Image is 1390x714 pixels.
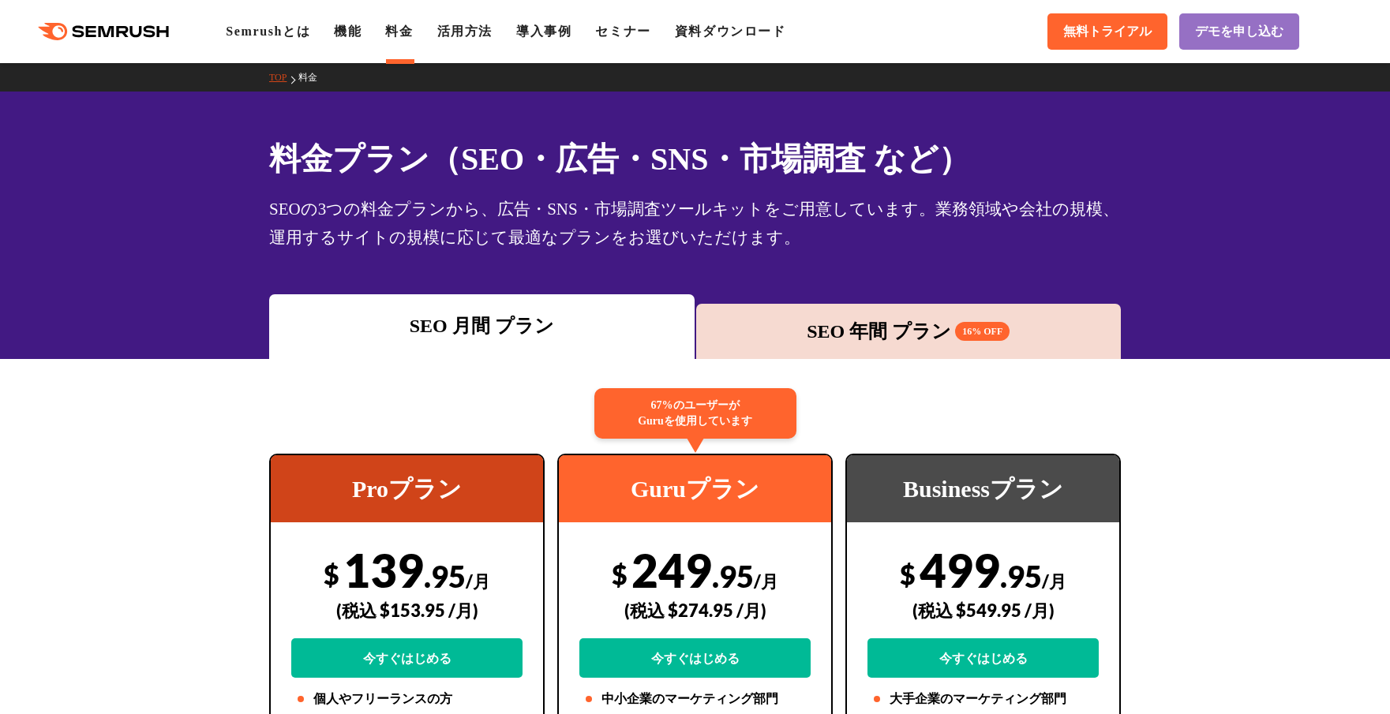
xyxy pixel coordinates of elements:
[579,690,811,708] li: 中小企業のマーケティング部門
[437,24,493,38] a: 活用方法
[424,558,466,594] span: .95
[1042,570,1066,592] span: /月
[704,317,1114,346] div: SEO 年間 プラン
[712,558,754,594] span: .95
[269,136,1121,182] h1: 料金プラン（SEO・広告・SNS・市場調査 など）
[867,542,1099,678] div: 499
[1000,558,1042,594] span: .95
[269,72,298,83] a: TOP
[1179,13,1299,50] a: デモを申し込む
[900,558,916,590] span: $
[1195,24,1283,40] span: デモを申し込む
[579,582,811,638] div: (税込 $274.95 /月)
[291,542,523,678] div: 139
[955,322,1010,341] span: 16% OFF
[867,582,1099,638] div: (税込 $549.95 /月)
[277,312,687,340] div: SEO 月間 プラン
[271,455,543,522] div: Proプラン
[466,570,490,592] span: /月
[291,638,523,678] a: 今すぐはじめる
[559,455,831,522] div: Guruプラン
[754,570,778,592] span: /月
[298,72,329,83] a: 料金
[867,638,1099,678] a: 今すぐはじめる
[595,24,650,38] a: セミナー
[867,690,1099,708] li: 大手企業のマーケティング部門
[334,24,362,38] a: 機能
[291,690,523,708] li: 個人やフリーランスの方
[594,388,796,439] div: 67%のユーザーが Guruを使用しています
[579,638,811,678] a: 今すぐはじめる
[291,582,523,638] div: (税込 $153.95 /月)
[847,455,1119,522] div: Businessプラン
[385,24,413,38] a: 料金
[516,24,571,38] a: 導入事例
[226,24,310,38] a: Semrushとは
[1047,13,1167,50] a: 無料トライアル
[269,195,1121,252] div: SEOの3つの料金プランから、広告・SNS・市場調査ツールキットをご用意しています。業務領域や会社の規模、運用するサイトの規模に応じて最適なプランをお選びいただけます。
[1063,24,1152,40] span: 無料トライアル
[612,558,628,590] span: $
[324,558,339,590] span: $
[675,24,786,38] a: 資料ダウンロード
[579,542,811,678] div: 249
